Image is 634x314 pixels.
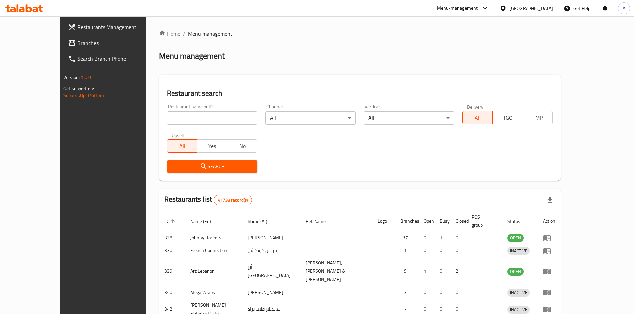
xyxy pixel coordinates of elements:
[395,257,418,286] td: 9
[200,141,225,151] span: Yes
[167,88,553,98] h2: Restaurant search
[77,55,160,63] span: Search Branch Phone
[227,139,257,153] button: No
[434,286,450,299] td: 0
[434,231,450,244] td: 1
[507,268,524,275] span: OPEN
[372,211,395,231] th: Logo
[395,231,418,244] td: 37
[230,141,255,151] span: No
[167,160,258,173] button: Search
[63,19,166,35] a: Restaurants Management
[437,4,478,12] div: Menu-management
[170,141,195,151] span: All
[183,30,185,38] li: /
[63,73,80,82] span: Version:
[472,213,494,229] span: POS group
[77,39,160,47] span: Branches
[523,111,553,124] button: TMP
[265,111,356,125] div: All
[418,244,434,257] td: 0
[418,257,434,286] td: 1
[526,113,550,123] span: TMP
[418,211,434,231] th: Open
[242,286,300,299] td: [PERSON_NAME]
[509,5,553,12] div: [GEOGRAPHIC_DATA]
[248,217,276,225] span: Name (Ar)
[159,286,185,299] td: 340
[507,247,530,255] span: INACTIVE
[434,244,450,257] td: 0
[495,113,520,123] span: TGO
[197,139,227,153] button: Yes
[81,73,91,82] span: 1.0.0
[543,288,555,296] div: Menu
[242,231,300,244] td: [PERSON_NAME]
[543,267,555,275] div: Menu
[467,104,484,109] label: Delivery
[450,286,466,299] td: 0
[507,234,524,242] span: OPEN
[159,51,225,61] h2: Menu management
[507,289,530,296] span: INACTIVE
[623,5,625,12] span: A
[63,91,106,100] a: Support.OpsPlatform
[434,211,450,231] th: Busy
[542,192,558,208] div: Export file
[63,51,166,67] a: Search Branch Phone
[159,244,185,257] td: 330
[543,305,555,313] div: Menu
[507,217,529,225] span: Status
[159,257,185,286] td: 339
[543,234,555,242] div: Menu
[77,23,160,31] span: Restaurants Management
[492,111,523,124] button: TGO
[172,133,184,137] label: Upsell
[418,286,434,299] td: 0
[434,257,450,286] td: 0
[63,35,166,51] a: Branches
[172,162,252,171] span: Search
[450,244,466,257] td: 0
[450,257,466,286] td: 2
[450,211,466,231] th: Closed
[306,217,334,225] span: Ref. Name
[159,231,185,244] td: 328
[462,111,493,124] button: All
[214,195,252,205] div: Total records count
[63,84,94,93] span: Get support on:
[185,231,243,244] td: Johnny Rockets
[395,244,418,257] td: 1
[185,286,243,299] td: Mega Wraps
[465,113,490,123] span: All
[364,111,454,125] div: All
[164,217,177,225] span: ID
[159,30,561,38] nav: breadcrumb
[167,111,258,125] input: Search for restaurant name or ID..
[185,257,243,286] td: Arz Lebanon
[214,197,252,203] span: 41738 record(s)
[190,217,220,225] span: Name (En)
[418,231,434,244] td: 0
[159,30,180,38] a: Home
[395,286,418,299] td: 3
[242,257,300,286] td: أرز [GEOGRAPHIC_DATA]
[543,247,555,255] div: Menu
[507,306,530,313] span: INACTIVE
[538,211,561,231] th: Action
[164,194,252,205] h2: Restaurants list
[185,244,243,257] td: French Connection
[242,244,300,257] td: فرنش كونكشن
[450,231,466,244] td: 0
[167,139,197,153] button: All
[188,30,232,38] span: Menu management
[300,257,372,286] td: [PERSON_NAME],[PERSON_NAME] & [PERSON_NAME]
[395,211,418,231] th: Branches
